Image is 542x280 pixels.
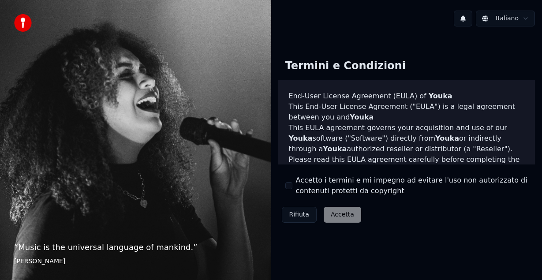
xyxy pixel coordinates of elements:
p: “ Music is the universal language of mankind. ” [14,241,257,254]
span: Youka [350,113,374,121]
span: Youka [435,134,459,142]
span: Youka [323,145,347,153]
label: Accetto i termini e mi impegno ad evitare l'uso non autorizzato di contenuti protetti da copyright [296,175,528,196]
button: Rifiuta [282,207,317,223]
p: This EULA agreement governs your acquisition and use of our software ("Software") directly from o... [289,123,525,154]
p: This End-User License Agreement ("EULA") is a legal agreement between you and [289,101,525,123]
p: Please read this EULA agreement carefully before completing the installation process and using th... [289,154,525,197]
span: Youka [429,92,452,100]
h3: End-User License Agreement (EULA) of [289,91,525,101]
footer: [PERSON_NAME] [14,257,257,266]
div: Termini e Condizioni [278,52,413,80]
img: youka [14,14,32,32]
span: Youka [289,134,313,142]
